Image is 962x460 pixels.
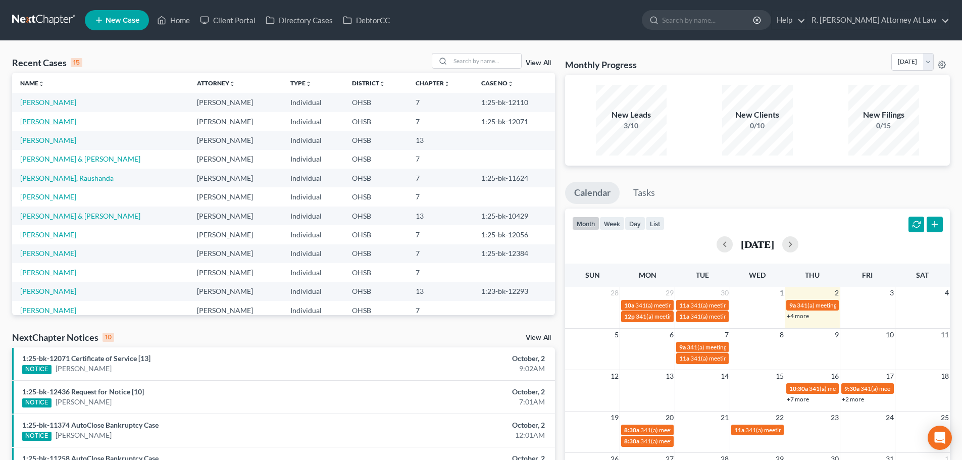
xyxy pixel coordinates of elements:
span: 11a [734,426,744,434]
span: 9:30a [844,385,859,392]
a: [PERSON_NAME] & [PERSON_NAME] [20,155,140,163]
td: 1:25-bk-10429 [473,207,555,225]
span: 8:30a [624,437,639,445]
a: [PERSON_NAME] [20,230,76,239]
td: [PERSON_NAME] [189,263,282,282]
span: 11a [679,354,689,362]
a: [PERSON_NAME] [56,430,112,440]
td: 7 [408,112,473,131]
td: Individual [282,244,344,263]
span: 1 [779,287,785,299]
td: Individual [282,187,344,206]
td: Individual [282,112,344,131]
td: 13 [408,282,473,301]
td: 7 [408,187,473,206]
div: New Filings [848,109,919,121]
a: Attorneyunfold_more [197,79,235,87]
span: 8:30a [624,426,639,434]
span: Mon [639,271,656,279]
h3: Monthly Progress [565,59,637,71]
div: October, 2 [377,420,545,430]
div: 7:01AM [377,397,545,407]
span: Tue [696,271,709,279]
a: [PERSON_NAME] [56,397,112,407]
td: 13 [408,131,473,149]
td: [PERSON_NAME] [189,282,282,301]
td: OHSB [344,225,408,244]
i: unfold_more [508,81,514,87]
span: Sat [916,271,929,279]
span: 9a [679,343,686,351]
div: 10 [103,333,114,342]
td: 1:25-bk-12110 [473,93,555,112]
span: 6 [669,329,675,341]
span: 341(a) meeting for [PERSON_NAME] & [PERSON_NAME] [635,301,786,309]
td: OHSB [344,207,408,225]
span: 23 [830,412,840,424]
button: week [599,217,625,230]
a: DebtorCC [338,11,395,29]
td: [PERSON_NAME] [189,150,282,169]
span: 2 [834,287,840,299]
button: month [572,217,599,230]
td: OHSB [344,187,408,206]
td: Individual [282,131,344,149]
div: NOTICE [22,365,52,374]
td: 7 [408,263,473,282]
a: [PERSON_NAME] [20,98,76,107]
i: unfold_more [306,81,312,87]
a: [PERSON_NAME] [20,192,76,201]
span: 10:30a [789,385,808,392]
span: 17 [885,370,895,382]
td: OHSB [344,131,408,149]
span: 22 [775,412,785,424]
div: New Leads [596,109,667,121]
span: 9a [789,301,796,309]
td: 7 [408,301,473,320]
a: 1:25-bk-11374 AutoClose Bankruptcy Case [22,421,159,429]
td: Individual [282,93,344,112]
td: Individual [282,301,344,320]
div: 12:01AM [377,430,545,440]
span: 8 [779,329,785,341]
span: 21 [720,412,730,424]
span: 19 [610,412,620,424]
div: October, 2 [377,387,545,397]
td: 7 [408,150,473,169]
div: Open Intercom Messenger [928,426,952,450]
a: 1:25-bk-12436 Request for Notice [10] [22,387,144,396]
td: OHSB [344,112,408,131]
span: Sun [585,271,600,279]
div: NOTICE [22,432,52,441]
td: Individual [282,169,344,187]
a: Directory Cases [261,11,338,29]
td: [PERSON_NAME] [189,93,282,112]
div: 0/10 [722,121,793,131]
a: [PERSON_NAME] [20,306,76,315]
a: [PERSON_NAME], Raushanda [20,174,114,182]
span: 12p [624,313,635,320]
td: OHSB [344,263,408,282]
a: [PERSON_NAME] [20,136,76,144]
span: 14 [720,370,730,382]
td: [PERSON_NAME] [189,112,282,131]
div: 9:02AM [377,364,545,374]
span: 341(a) meeting for [PERSON_NAME] [687,343,784,351]
input: Search by name... [450,54,521,68]
span: 4 [944,287,950,299]
a: 1:25-bk-12071 Certificate of Service [13] [22,354,150,363]
span: 5 [614,329,620,341]
span: 9 [834,329,840,341]
div: NOTICE [22,398,52,407]
a: Case Nounfold_more [481,79,514,87]
span: 11a [679,301,689,309]
a: +2 more [842,395,864,403]
td: 1:25-bk-12071 [473,112,555,131]
a: [PERSON_NAME] [56,364,112,374]
h2: [DATE] [741,239,774,249]
span: 341(a) meeting for [PERSON_NAME] [745,426,843,434]
td: 7 [408,225,473,244]
div: NextChapter Notices [12,331,114,343]
span: 25 [940,412,950,424]
a: Chapterunfold_more [416,79,450,87]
